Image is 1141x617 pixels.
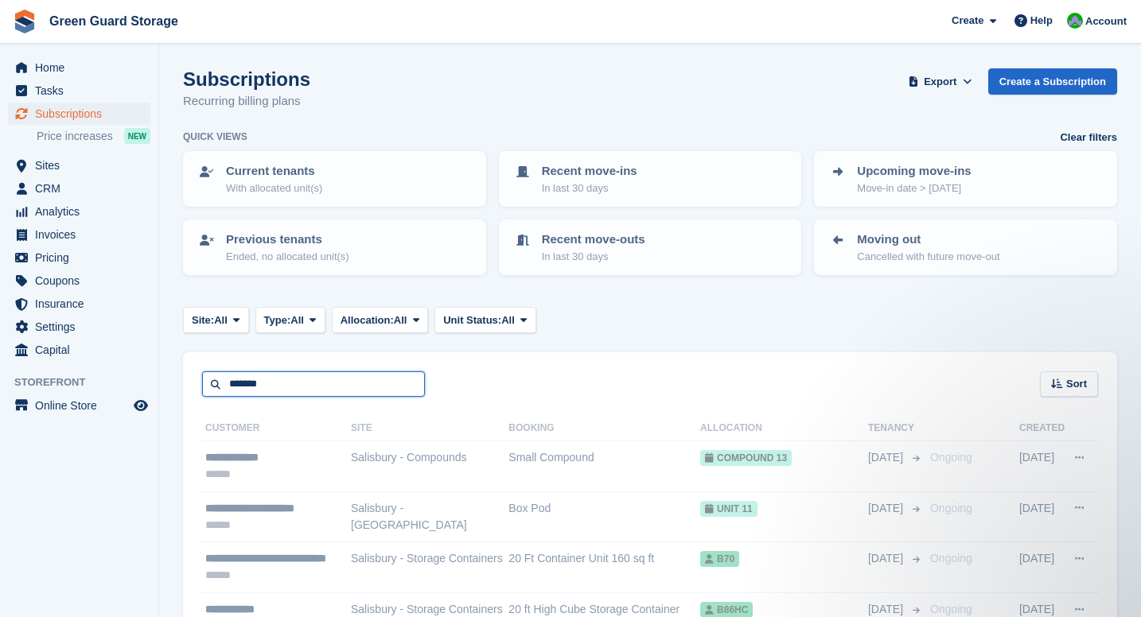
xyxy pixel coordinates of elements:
img: stora-icon-8386f47178a22dfd0bd8f6a31ec36ba5ce8667c1dd55bd0f319d3a0aa187defe.svg [13,10,37,33]
span: Account [1085,14,1127,29]
span: Sites [35,154,130,177]
a: Recent move-ins In last 30 days [500,153,800,205]
p: Previous tenants [226,231,349,249]
span: Capital [35,339,130,361]
p: Move-in date > [DATE] [857,180,971,196]
h1: Subscriptions [183,68,310,90]
span: Coupons [35,270,130,292]
p: Recent move-ins [542,162,637,180]
span: CRM [35,177,130,200]
a: Upcoming move-ins Move-in date > [DATE] [816,153,1116,205]
span: Storefront [14,374,158,390]
a: menu [8,270,150,292]
a: Price increases NEW [37,127,150,145]
span: Invoices [35,223,130,246]
span: Pricing [35,246,130,269]
a: menu [8,154,150,177]
a: Preview store [131,396,150,415]
button: Export [905,68,975,95]
a: menu [8,339,150,361]
a: Green Guard Storage [43,8,185,34]
p: Recurring billing plans [183,92,310,111]
p: Recent move-outs [542,231,645,249]
a: Clear filters [1060,130,1117,146]
span: Home [35,56,130,79]
span: Price increases [37,129,113,144]
a: menu [8,223,150,246]
span: Insurance [35,293,130,315]
a: Previous tenants Ended, no allocated unit(s) [185,221,485,274]
a: Current tenants With allocated unit(s) [185,153,485,205]
p: With allocated unit(s) [226,180,322,196]
a: menu [8,316,150,338]
a: menu [8,56,150,79]
span: Tasks [35,80,130,102]
div: NEW [124,128,150,144]
a: menu [8,293,150,315]
span: Export [924,74,956,90]
span: Create [952,13,983,29]
a: menu [8,246,150,269]
a: menu [8,177,150,200]
p: In last 30 days [542,249,645,265]
p: Upcoming move-ins [857,162,971,180]
span: Analytics [35,200,130,223]
a: Moving out Cancelled with future move-out [816,221,1116,274]
p: Current tenants [226,162,322,180]
span: Help [1030,13,1053,29]
h6: Quick views [183,130,247,144]
p: Cancelled with future move-out [857,249,999,265]
p: Ended, no allocated unit(s) [226,249,349,265]
a: Create a Subscription [988,68,1117,95]
span: Subscriptions [35,103,130,125]
p: In last 30 days [542,180,637,196]
a: Recent move-outs In last 30 days [500,221,800,274]
p: Moving out [857,231,999,249]
span: Settings [35,316,130,338]
a: menu [8,103,150,125]
a: menu [8,394,150,417]
a: menu [8,80,150,102]
img: Jonathan Bailey [1067,13,1083,29]
span: Online Store [35,394,130,417]
a: menu [8,200,150,223]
